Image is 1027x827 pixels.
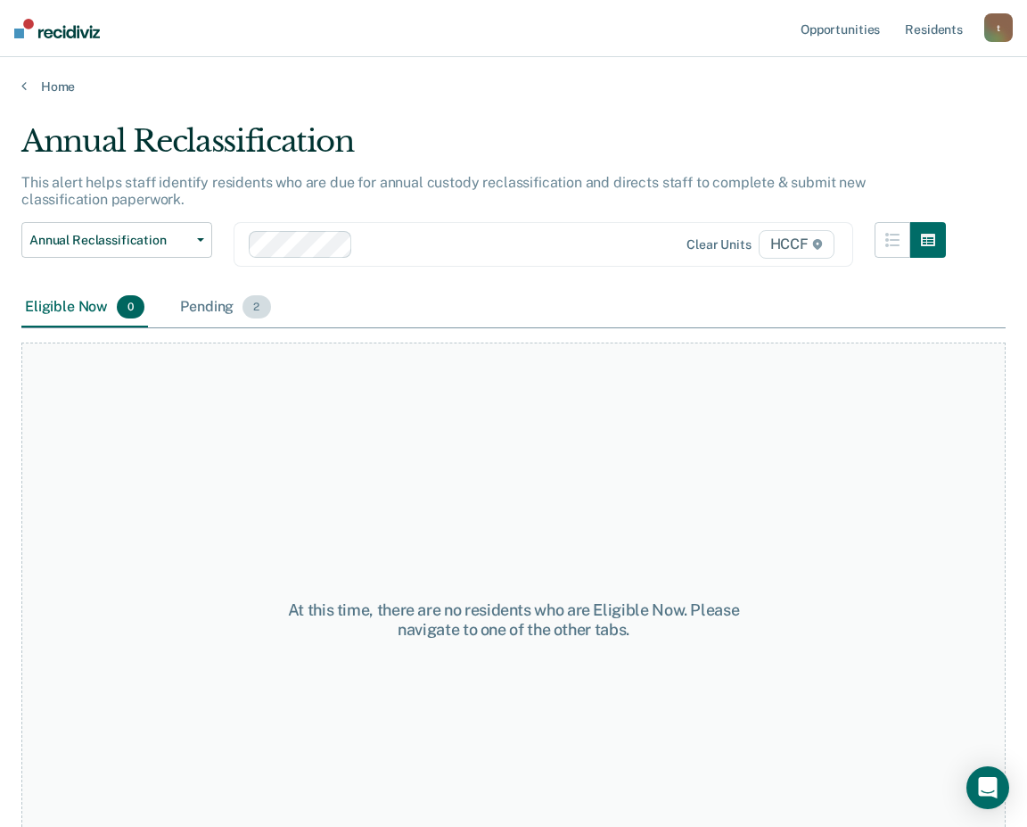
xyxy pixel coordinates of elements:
a: Home [21,79,1006,95]
div: Annual Reclassification [21,123,946,174]
div: Clear units [686,237,752,252]
img: Recidiviz [14,19,100,38]
button: Annual Reclassification [21,222,212,258]
div: Pending2 [177,288,274,327]
div: At this time, there are no residents who are Eligible Now. Please navigate to one of the other tabs. [268,600,760,639]
span: HCCF [759,230,834,259]
div: Eligible Now0 [21,288,148,327]
p: This alert helps staff identify residents who are due for annual custody reclassification and dir... [21,174,866,208]
div: Open Intercom Messenger [966,766,1009,809]
span: 2 [242,295,270,318]
button: t [984,13,1013,42]
span: 0 [117,295,144,318]
span: Annual Reclassification [29,233,190,248]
